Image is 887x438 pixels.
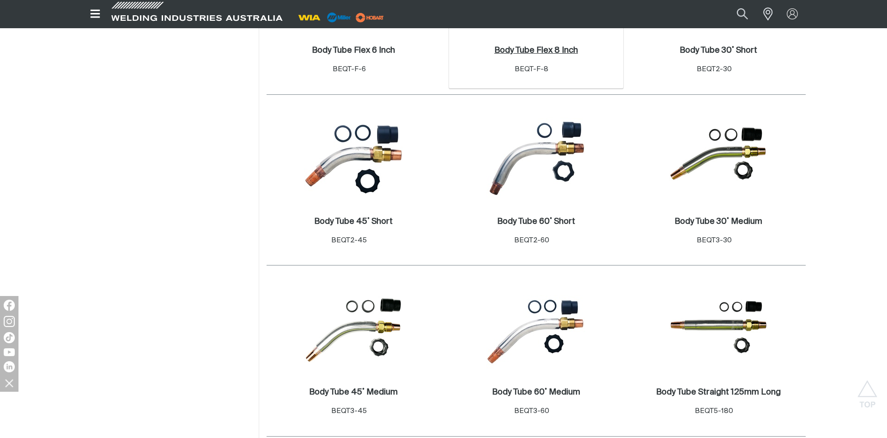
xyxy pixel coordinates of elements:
[514,237,549,244] span: BEQT2-60
[1,375,17,391] img: hide socials
[727,4,758,25] button: Search products
[680,45,757,56] a: Body Tube 30˚ Short
[314,216,393,227] a: Body Tube 45˚ Short
[494,45,578,56] a: Body Tube Flex 8 Inch
[697,237,732,244] span: BEQT3-30
[514,407,549,414] span: BEQT3-60
[697,66,732,73] span: BEQT2-30
[515,66,548,73] span: BEQT-F-8
[4,316,15,327] img: Instagram
[494,46,578,55] h2: Body Tube Flex 8 Inch
[674,216,762,227] a: Body Tube 30˚ Medium
[353,14,387,21] a: miller
[314,217,393,226] h2: Body Tube 45˚ Short
[4,361,15,372] img: LinkedIn
[309,387,398,398] a: Body Tube 45˚ Medium
[4,300,15,311] img: Facebook
[353,11,387,25] img: miller
[497,217,575,226] h2: Body Tube 60˚ Short
[486,278,585,376] img: Body Tube 60˚ Medium
[312,45,395,56] a: Body Tube Flex 6 Inch
[304,278,403,376] img: Body Tube 45˚ Medium
[669,278,768,376] img: Body Tube Straight 125mm Long
[333,66,366,73] span: BEQT-F-6
[656,387,781,398] a: Body Tube Straight 125mm Long
[492,387,580,398] a: Body Tube 60˚ Medium
[492,388,580,396] h2: Body Tube 60˚ Medium
[680,46,757,55] h2: Body Tube 30˚ Short
[331,407,367,414] span: BEQT3-45
[669,107,768,206] img: Body Tube 30˚ Medium
[497,216,575,227] a: Body Tube 60˚ Short
[486,107,585,206] img: Body Tube 60˚ Short
[656,388,781,396] h2: Body Tube Straight 125mm Long
[304,107,403,206] img: Body Tube 45˚ Short
[4,332,15,343] img: TikTok
[4,348,15,356] img: YouTube
[312,46,395,55] h2: Body Tube Flex 6 Inch
[331,237,367,244] span: BEQT2-45
[674,217,762,226] h2: Body Tube 30˚ Medium
[715,4,758,25] input: Product name or item number...
[857,380,878,401] button: Scroll to top
[695,407,733,414] span: BEQT5-180
[309,388,398,396] h2: Body Tube 45˚ Medium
